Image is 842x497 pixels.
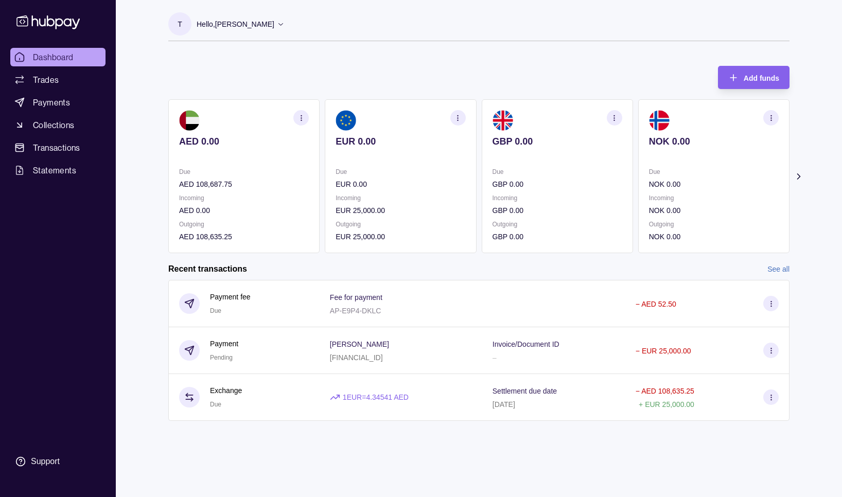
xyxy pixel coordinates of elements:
[336,136,465,147] p: EUR 0.00
[168,263,247,275] h2: Recent transactions
[10,93,106,112] a: Payments
[179,179,309,190] p: AED 108,687.75
[493,192,622,204] p: Incoming
[336,166,465,177] p: Due
[493,136,622,147] p: GBP 0.00
[649,231,779,242] p: NOK 0.00
[336,192,465,204] p: Incoming
[343,392,409,403] p: 1 EUR = 4.34541 AED
[33,74,59,86] span: Trades
[649,179,779,190] p: NOK 0.00
[33,51,74,63] span: Dashboard
[179,110,200,131] img: ae
[10,138,106,157] a: Transactions
[10,161,106,180] a: Statements
[336,231,465,242] p: EUR 25,000.00
[493,219,622,230] p: Outgoing
[493,340,559,348] p: Invoice/Document ID
[179,166,309,177] p: Due
[210,385,242,396] p: Exchange
[649,166,779,177] p: Due
[649,219,779,230] p: Outgoing
[336,219,465,230] p: Outgoing
[179,205,309,216] p: AED 0.00
[493,353,497,362] p: –
[636,347,691,355] p: − EUR 25,000.00
[10,116,106,134] a: Collections
[493,110,513,131] img: gb
[10,451,106,472] a: Support
[718,66,790,89] button: Add funds
[649,205,779,216] p: NOK 0.00
[33,119,74,131] span: Collections
[210,338,238,349] p: Payment
[178,19,182,30] p: T
[636,387,694,395] p: − AED 108,635.25
[336,110,356,131] img: eu
[493,205,622,216] p: GBP 0.00
[636,300,676,308] p: − AED 52.50
[744,74,779,82] span: Add funds
[493,400,515,409] p: [DATE]
[210,307,221,314] span: Due
[210,401,221,408] span: Due
[179,219,309,230] p: Outgoing
[330,307,381,315] p: AP-E9P4-DKLC
[31,456,60,467] div: Support
[493,231,622,242] p: GBP 0.00
[336,205,465,216] p: EUR 25,000.00
[179,231,309,242] p: AED 108,635.25
[179,136,309,147] p: AED 0.00
[493,166,622,177] p: Due
[336,179,465,190] p: EUR 0.00
[210,354,233,361] span: Pending
[639,400,694,409] p: + EUR 25,000.00
[179,192,309,204] p: Incoming
[33,164,76,176] span: Statements
[649,110,670,131] img: no
[10,70,106,89] a: Trades
[10,48,106,66] a: Dashboard
[330,340,389,348] p: [PERSON_NAME]
[33,141,80,154] span: Transactions
[649,192,779,204] p: Incoming
[767,263,790,275] a: See all
[649,136,779,147] p: NOK 0.00
[330,293,382,301] p: Fee for payment
[493,387,557,395] p: Settlement due date
[493,179,622,190] p: GBP 0.00
[197,19,274,30] p: Hello, [PERSON_NAME]
[33,96,70,109] span: Payments
[210,291,251,303] p: Payment fee
[330,353,383,362] p: [FINANCIAL_ID]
